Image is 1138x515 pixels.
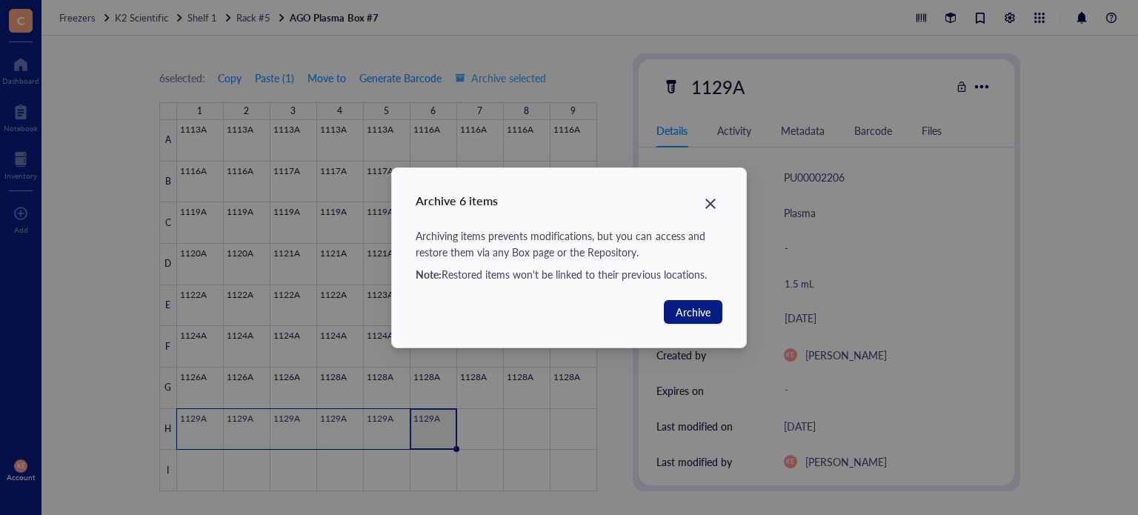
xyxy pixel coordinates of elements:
div: Archiving items prevents modifications, but you can access and restore them via any Box page or t... [416,227,722,260]
span: Archive [676,304,711,320]
button: Close [699,192,722,216]
span: Close [699,195,722,213]
button: Archive [664,300,722,324]
div: Restored items won't be linked to their previous locations. [416,266,722,282]
strong: Note: [416,267,442,282]
div: Archive 6 items [416,192,722,210]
